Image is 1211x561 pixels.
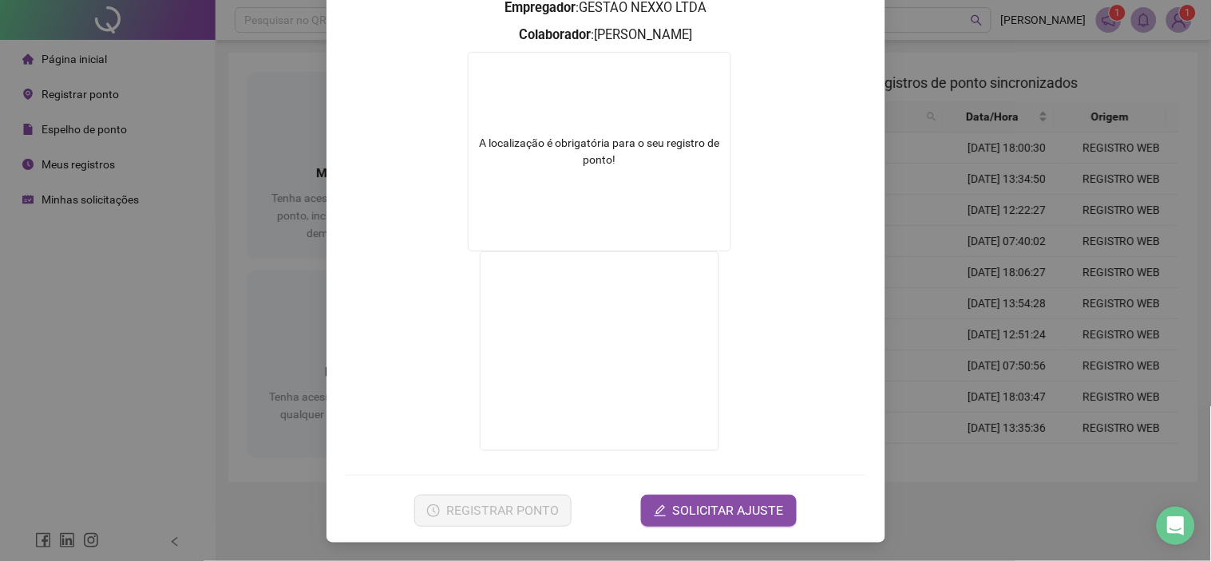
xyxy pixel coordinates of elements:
span: SOLICITAR AJUSTE [673,501,784,520]
button: editSOLICITAR AJUSTE [641,495,797,527]
strong: Colaborador [519,27,591,42]
span: edit [654,504,667,517]
div: Open Intercom Messenger [1157,507,1195,545]
div: A localização é obrigatória para o seu registro de ponto! [469,135,730,168]
button: REGISTRAR PONTO [414,495,572,527]
h3: : [PERSON_NAME] [346,25,866,45]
